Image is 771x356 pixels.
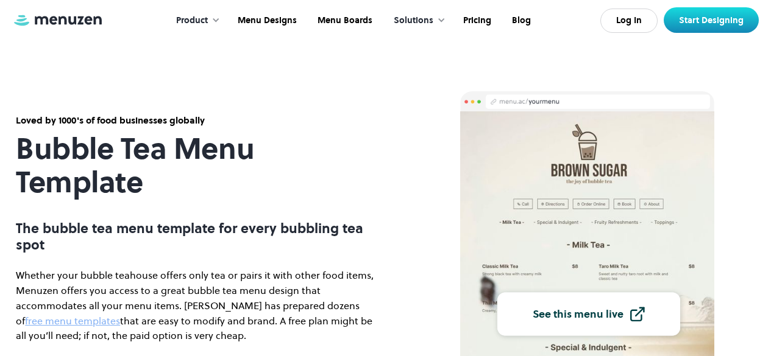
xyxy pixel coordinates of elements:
[382,2,452,40] div: Solutions
[600,9,658,33] a: Log In
[226,2,306,40] a: Menu Designs
[16,114,382,127] div: Loved by 1000's of food businesses globally
[16,132,382,199] h1: Bubble Tea Menu Template
[164,2,226,40] div: Product
[500,2,540,40] a: Blog
[394,14,433,27] div: Solutions
[306,2,382,40] a: Menu Boards
[25,314,120,327] a: free menu templates
[16,268,382,343] p: Whether your bubble teahouse offers only tea or pairs it with other food items, Menuzen offers yo...
[176,14,208,27] div: Product
[452,2,500,40] a: Pricing
[664,7,759,33] a: Start Designing
[16,220,382,253] p: The bubble tea menu template for every bubbling tea spot
[497,292,680,335] a: See this menu live
[533,309,624,319] div: See this menu live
